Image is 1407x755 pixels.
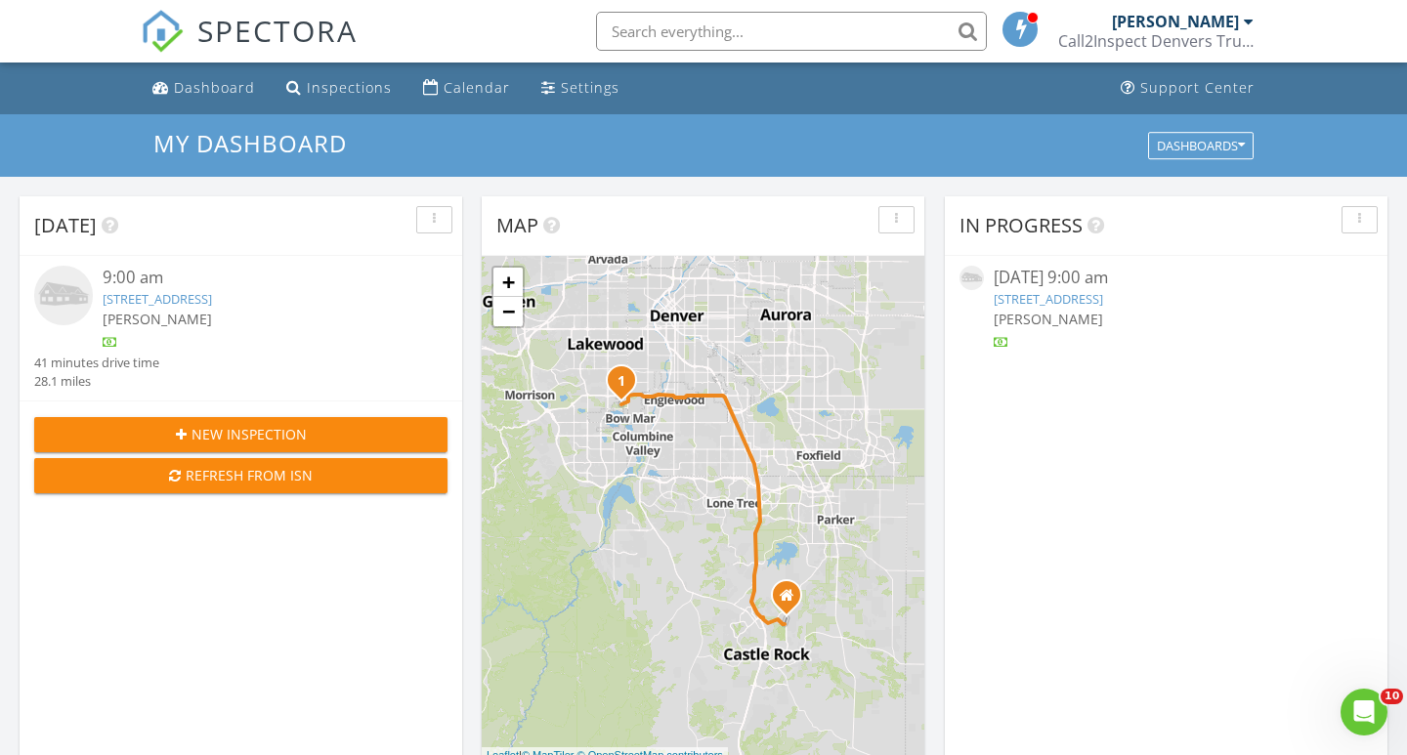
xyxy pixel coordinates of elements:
[493,297,523,326] a: Zoom out
[994,310,1103,328] span: [PERSON_NAME]
[34,458,448,493] button: Refresh from ISN
[307,78,392,97] div: Inspections
[496,212,538,238] span: Map
[787,595,798,607] div: 3403 Fellswoop Ct, Castle Rock CO 80108
[1113,70,1262,106] a: Support Center
[1148,132,1254,159] button: Dashboards
[141,26,358,67] a: SPECTORA
[561,78,619,97] div: Settings
[34,417,448,452] button: New Inspection
[444,78,510,97] div: Calendar
[34,266,93,324] img: house-placeholder-square-ca63347ab8c70e15b013bc22427d3df0f7f082c62ce06d78aee8ec4e70df452f.jpg
[197,10,358,51] span: SPECTORA
[493,268,523,297] a: Zoom in
[50,465,432,485] div: Refresh from ISN
[596,12,987,51] input: Search everything...
[103,266,412,290] div: 9:00 am
[994,266,1339,290] div: [DATE] 9:00 am
[1112,12,1239,31] div: [PERSON_NAME]
[141,10,184,53] img: The Best Home Inspection Software - Spectora
[1341,689,1387,735] iframe: Intercom live chat
[1157,139,1245,152] div: Dashboards
[34,354,159,372] div: 41 minutes drive time
[1058,31,1254,51] div: Call2Inspect Denvers Trusted Home Inspectors
[994,290,1103,308] a: [STREET_ADDRESS]
[153,127,347,159] span: My Dashboard
[34,212,97,238] span: [DATE]
[959,266,1373,353] a: [DATE] 9:00 am [STREET_ADDRESS] [PERSON_NAME]
[1140,78,1255,97] div: Support Center
[145,70,263,106] a: Dashboard
[533,70,627,106] a: Settings
[959,266,984,290] img: house-placeholder-square-ca63347ab8c70e15b013bc22427d3df0f7f082c62ce06d78aee8ec4e70df452f.jpg
[278,70,400,106] a: Inspections
[1381,689,1403,704] span: 10
[621,380,633,392] div: 5745 W Mansfield Ave Unit 265, Denver, CO 80235
[103,290,212,308] a: [STREET_ADDRESS]
[959,212,1083,238] span: In Progress
[415,70,518,106] a: Calendar
[618,375,625,389] i: 1
[103,310,212,328] span: [PERSON_NAME]
[34,266,448,391] a: 9:00 am [STREET_ADDRESS] [PERSON_NAME] 41 minutes drive time 28.1 miles
[34,372,159,391] div: 28.1 miles
[192,424,307,444] span: New Inspection
[174,78,255,97] div: Dashboard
